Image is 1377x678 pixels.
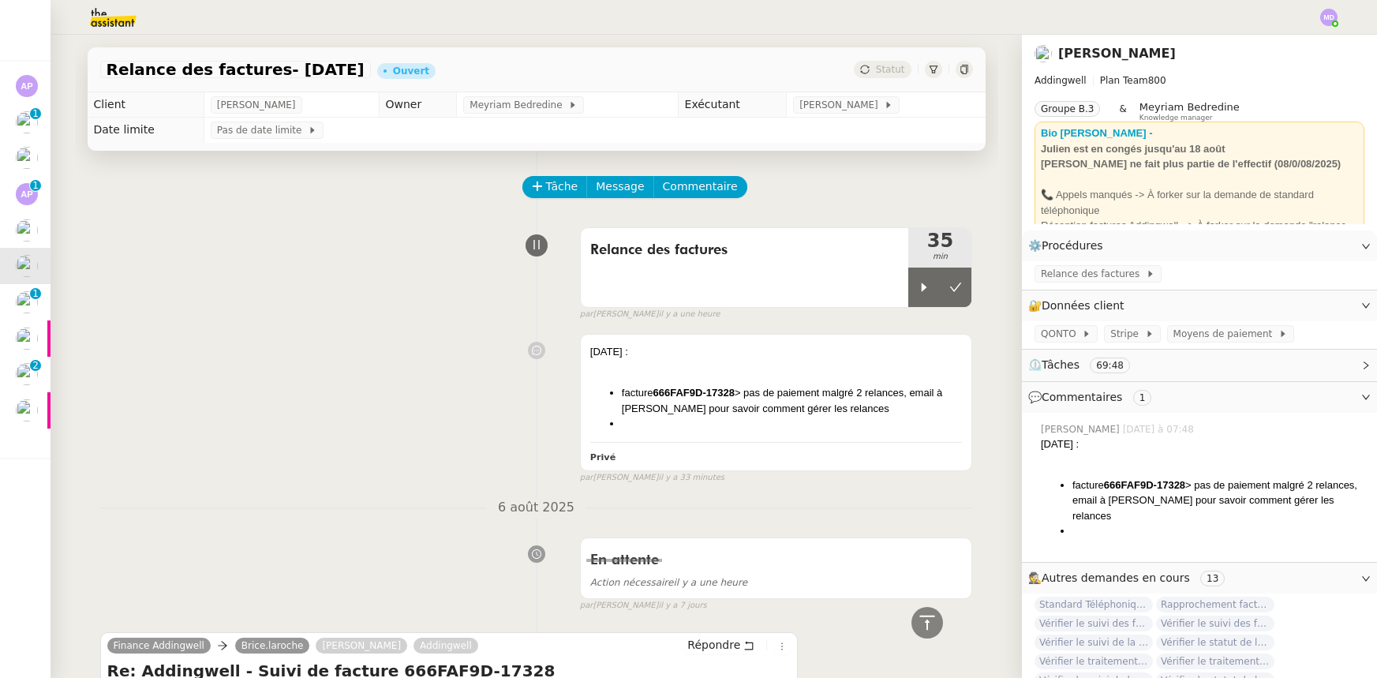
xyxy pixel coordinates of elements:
span: Stripe [1110,326,1144,342]
span: 800 [1148,75,1166,86]
img: users%2F9mvJqJUvllffspLsQzytnd0Nt4c2%2Favatar%2F82da88e3-d90d-4e39-b37d-dcb7941179ae [16,111,38,133]
a: [PERSON_NAME] [1058,46,1176,61]
div: 🕵️Autres demandes en cours 13 [1022,563,1377,594]
span: Rapprochement factures/paiements clients - [DATE] [1156,597,1274,612]
img: users%2F9mvJqJUvllffspLsQzytnd0Nt4c2%2Favatar%2F82da88e3-d90d-4e39-b37d-dcb7941179ae [16,291,38,313]
span: [DATE] à 07:48 [1123,422,1197,436]
button: Commentaire [653,176,747,198]
img: users%2FrxcTinYCQST3nt3eRyMgQ024e422%2Favatar%2Fa0327058c7192f72952294e6843542370f7921c3.jpg [16,328,38,350]
span: Vérifier le statut de la facture 666FAF9D-18134 [1156,635,1274,650]
span: [PERSON_NAME] [217,97,296,113]
a: Addingwell [413,639,478,653]
span: 🔐 [1028,297,1131,315]
span: par [580,308,593,321]
img: svg [1320,9,1338,26]
p: 1 [32,180,39,194]
li: facture > pas de paiement malgré 2 relances, email à [PERSON_NAME] pour savoir comment gérer les ... [1072,478,1364,524]
img: users%2FDBF5gIzOT6MfpzgDQC7eMkIK8iA3%2Favatar%2Fd943ca6c-06ba-4e73-906b-d60e05e423d3 [16,399,38,421]
span: Knowledge manager [1139,114,1213,122]
small: [PERSON_NAME] [580,599,707,612]
strong: Julien est en congés jusqu'au 18 août [1041,143,1225,155]
button: Tâche [522,176,588,198]
small: [PERSON_NAME] [580,471,724,485]
div: Réception factures Addingwell --> À forker sur la demande "relance des factures" [1041,218,1358,249]
span: Vérifier le suivi des factures [1035,616,1153,631]
span: Meyriam Bedredine [470,97,568,113]
span: ⏲️ [1028,358,1143,371]
span: Relance des factures [1041,266,1146,282]
p: 1 [32,108,39,122]
span: Message [596,178,644,196]
a: Bio [PERSON_NAME] - [1041,127,1153,139]
app-user-label: Knowledge manager [1139,101,1240,122]
span: Vérifier le traitement de la facture 666FAF9D-17998 [1156,654,1274,669]
span: Pas de date limite [217,122,308,138]
td: Owner [379,92,457,118]
button: Répondre [682,636,760,654]
span: Action nécessaire [590,577,674,588]
p: 2 [32,360,39,374]
span: par [580,599,593,612]
span: par [580,471,593,485]
span: En attente [590,553,659,567]
img: users%2FUWPTPKITw0gpiMilXqRXG5g9gXH3%2Favatar%2F405ab820-17f5-49fd-8f81-080694535f4d [16,147,38,169]
span: Tâche [546,178,578,196]
nz-tag: 1 [1133,390,1152,406]
nz-badge-sup: 1 [30,108,41,119]
span: il y a 33 minutes [658,471,724,485]
p: 1 [32,288,39,302]
nz-tag: 69:48 [1090,358,1130,373]
img: svg [16,75,38,97]
span: Vérifier le suivi de la facture 666FAF9D-18145 [1035,635,1153,650]
td: Date limite [88,118,204,143]
span: Commentaires [1042,391,1122,403]
span: Relance des factures [590,238,900,262]
img: users%2FrssbVgR8pSYriYNmUDKzQX9syo02%2Favatar%2Fb215b948-7ecd-4adc-935c-e0e4aeaee93e [16,219,38,242]
span: Répondre [687,637,740,653]
span: Commentaire [663,178,738,196]
span: Standard Téléphonique - [PERSON_NAME]/Addingwell [1035,597,1153,612]
nz-tag: Groupe B.3 [1035,101,1100,117]
div: [DATE] : [590,344,963,360]
span: 💬 [1028,391,1158,403]
img: users%2FrssbVgR8pSYriYNmUDKzQX9syo02%2Favatar%2Fb215b948-7ecd-4adc-935c-e0e4aeaee93e [16,255,38,277]
span: Vérifier le suivi des factures [1156,616,1274,631]
b: Privé [590,452,616,463]
span: 35 [908,231,971,250]
span: Plan Team [1100,75,1148,86]
span: [PERSON_NAME] [1041,422,1123,436]
div: ⚙️Procédures [1022,230,1377,261]
span: Tâches [1042,358,1080,371]
nz-badge-sup: 1 [30,180,41,191]
img: users%2FrssbVgR8pSYriYNmUDKzQX9syo02%2Favatar%2Fb215b948-7ecd-4adc-935c-e0e4aeaee93e [1035,45,1052,62]
span: ⚙️ [1028,237,1110,255]
strong: 666FAF9D-17328 [1104,479,1185,491]
div: [DATE] : [1041,436,1364,452]
span: Vérifier le traitement de la facture 666FAF9D-18086 [1035,654,1153,669]
span: min [908,250,971,264]
nz-badge-sup: 2 [30,360,41,371]
a: Finance Addingwell [107,639,211,653]
nz-tag: 13 [1200,571,1225,586]
strong: 666FAF9D-17328 [653,387,735,399]
small: [PERSON_NAME] [580,308,720,321]
span: Meyriam Bedredine [1139,101,1240,113]
span: Relance des factures- [DATE] [107,62,365,77]
span: Données client [1042,299,1124,312]
span: & [1119,101,1126,122]
a: Brice.laroche [235,639,310,653]
span: QONTO [1041,326,1082,342]
strong: [PERSON_NAME] ne fait plus partie de l'effectif (08/0/08/2025) [1041,158,1341,170]
span: Moyens de paiement [1173,326,1278,342]
span: il y a 7 jours [658,599,706,612]
span: il y a une heure [658,308,720,321]
button: Message [586,176,653,198]
img: svg [16,183,38,205]
a: [PERSON_NAME] [316,639,407,653]
span: Statut [876,64,905,75]
td: Client [88,92,204,118]
span: il y a une heure [590,577,747,588]
div: ⏲️Tâches 69:48 [1022,350,1377,380]
div: 🔐Données client [1022,290,1377,321]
